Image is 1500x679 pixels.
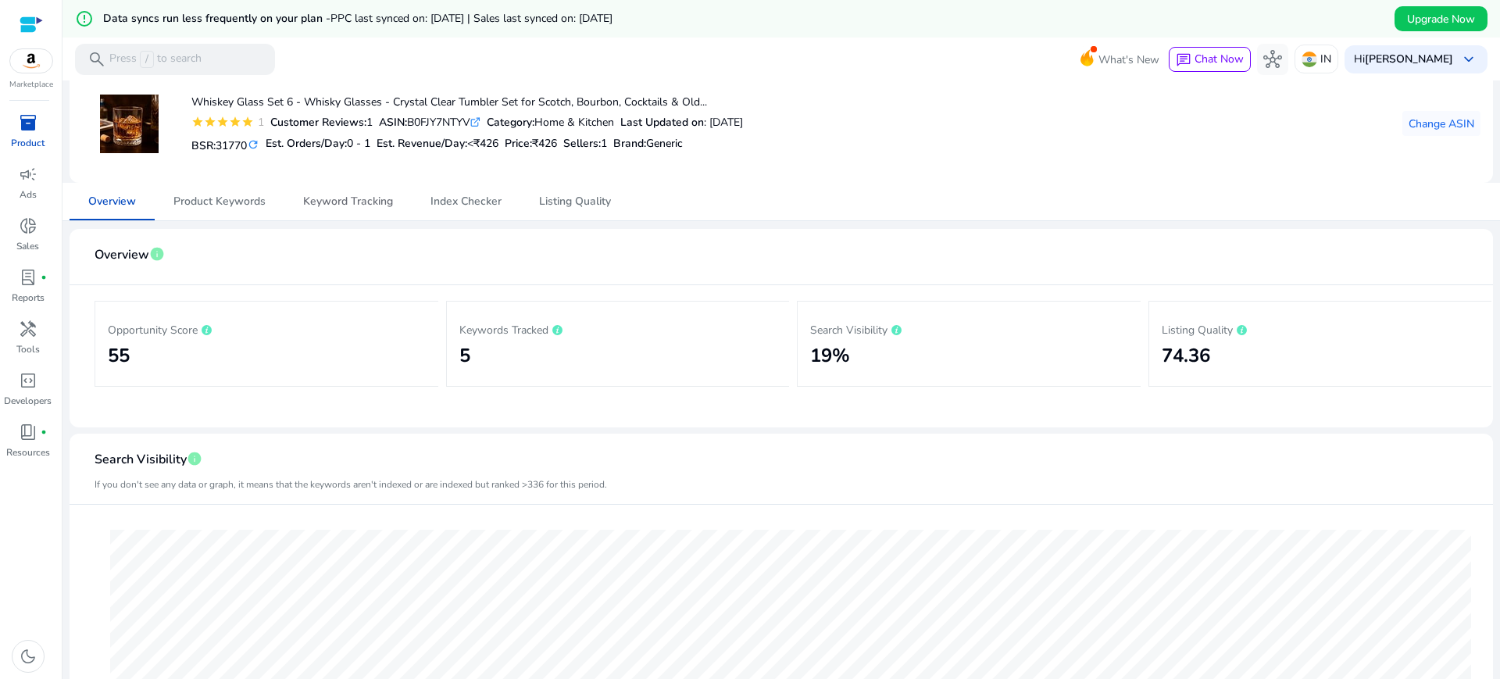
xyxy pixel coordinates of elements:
[108,345,426,367] h2: 55
[266,138,370,151] h5: Est. Orders/Day:
[270,114,373,130] div: 1
[377,138,498,151] h5: Est. Revenue/Day:
[204,116,216,128] mat-icon: star
[95,477,607,492] mat-card-subtitle: If you don't see any data or graph, it means that the keywords aren't indexed or are indexed but ...
[19,320,37,338] span: handyman
[563,138,607,151] h5: Sellers:
[41,274,47,281] span: fiber_manual_record
[1320,45,1331,73] p: IN
[19,647,37,666] span: dark_mode
[95,446,187,474] span: Search Visibility
[191,136,259,153] h5: BSR:
[379,114,480,130] div: B0FJY7NTYV
[11,136,45,150] p: Product
[191,96,743,109] h4: Whiskey Glass Set 6 - Whisky Glasses - Crystal Clear Tumbler Set for Scotch, Bourbon, Cocktails &...
[1195,52,1244,66] span: Chat Now
[241,116,254,128] mat-icon: star
[16,239,39,253] p: Sales
[103,13,612,26] h5: Data syncs run less frequently on your plan -
[19,423,37,441] span: book_4
[620,114,743,130] div: : [DATE]
[173,196,266,207] span: Product Keywords
[303,196,393,207] span: Keyword Tracking
[216,138,247,153] span: 31770
[100,95,159,153] img: 415iqgFuNrL._SS100_.jpg
[149,246,165,262] span: info
[108,320,426,338] p: Opportunity Score
[12,291,45,305] p: Reports
[109,51,202,68] p: Press to search
[459,320,777,338] p: Keywords Tracked
[1402,111,1480,136] button: Change ASIN
[1257,44,1288,75] button: hub
[19,371,37,390] span: code_blocks
[601,136,607,151] span: 1
[1098,46,1159,73] span: What's New
[10,49,52,73] img: amazon.svg
[19,113,37,132] span: inventory_2
[20,188,37,202] p: Ads
[646,136,683,151] span: Generic
[613,136,644,151] span: Brand
[87,50,106,69] span: search
[379,115,407,130] b: ASIN:
[810,345,1128,367] h2: 19%
[810,320,1128,338] p: Search Visibility
[532,136,557,151] span: ₹426
[88,196,136,207] span: Overview
[1263,50,1282,69] span: hub
[487,115,534,130] b: Category:
[1365,52,1453,66] b: [PERSON_NAME]
[95,241,149,269] span: Overview
[19,165,37,184] span: campaign
[459,345,777,367] h2: 5
[216,116,229,128] mat-icon: star
[1162,345,1480,367] h2: 74.36
[140,51,154,68] span: /
[254,114,264,130] div: 1
[187,451,202,466] span: info
[9,79,53,91] p: Marketplace
[430,196,502,207] span: Index Checker
[19,268,37,287] span: lab_profile
[1169,47,1251,72] button: chatChat Now
[347,136,370,151] span: 0 - 1
[1354,54,1453,65] p: Hi
[1162,320,1480,338] p: Listing Quality
[505,138,557,151] h5: Price:
[41,429,47,435] span: fiber_manual_record
[16,342,40,356] p: Tools
[1395,6,1487,31] button: Upgrade Now
[1176,52,1191,68] span: chat
[6,445,50,459] p: Resources
[1407,11,1475,27] span: Upgrade Now
[487,114,614,130] div: Home & Kitchen
[613,138,683,151] h5: :
[247,138,259,152] mat-icon: refresh
[4,394,52,408] p: Developers
[191,116,204,128] mat-icon: star
[229,116,241,128] mat-icon: star
[1459,50,1478,69] span: keyboard_arrow_down
[467,136,498,151] span: <₹426
[330,11,612,26] span: PPC last synced on: [DATE] | Sales last synced on: [DATE]
[620,115,704,130] b: Last Updated on
[75,9,94,28] mat-icon: error_outline
[270,115,366,130] b: Customer Reviews:
[1302,52,1317,67] img: in.svg
[19,216,37,235] span: donut_small
[539,196,611,207] span: Listing Quality
[1409,116,1474,132] span: Change ASIN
